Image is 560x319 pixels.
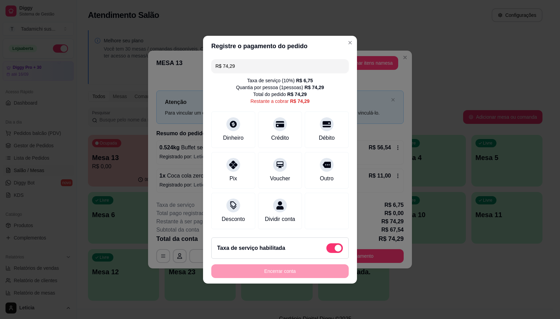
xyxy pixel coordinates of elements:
div: Total do pedido [253,91,307,98]
div: Desconto [222,215,245,223]
button: Close [345,37,356,48]
header: Registre o pagamento do pedido [203,36,357,56]
div: Débito [319,134,335,142]
div: Dinheiro [223,134,244,142]
div: Crédito [271,134,289,142]
div: Voucher [270,174,290,183]
div: R$ 74,29 [304,84,324,91]
div: Dividir conta [265,215,295,223]
div: Quantia por pessoa ( 1 pessoas) [236,84,324,91]
div: Pix [229,174,237,183]
input: Ex.: hambúrguer de cordeiro [215,59,345,73]
div: Outro [320,174,334,183]
h2: Taxa de serviço habilitada [217,244,285,252]
div: Taxa de serviço ( 10 %) [247,77,313,84]
div: Restante a cobrar [250,98,310,105]
div: R$ 6,75 [296,77,313,84]
div: R$ 74,29 [290,98,310,105]
div: R$ 74,29 [287,91,307,98]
